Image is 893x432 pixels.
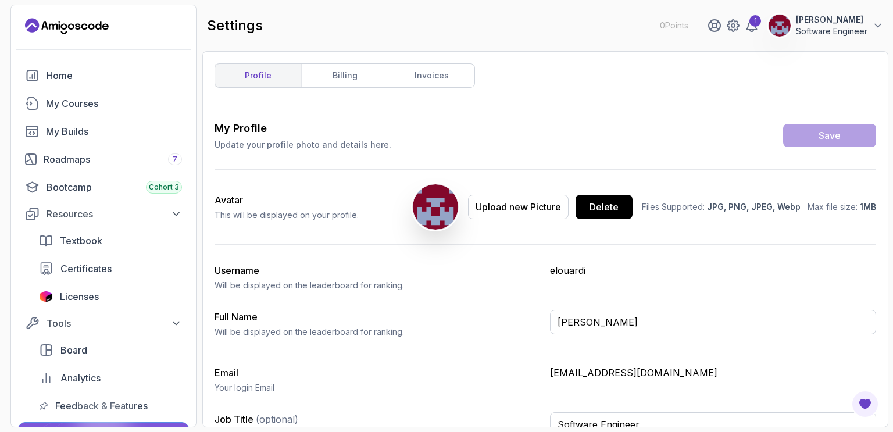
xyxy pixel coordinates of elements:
[149,183,179,192] span: Cohort 3
[672,138,881,380] iframe: chat widget
[215,280,541,291] p: Will be displayed on the leaderboard for ranking.
[215,382,541,394] p: Your login Email
[46,124,182,138] div: My Builds
[60,290,99,304] span: Licenses
[819,128,841,142] div: Save
[745,19,759,33] a: 1
[215,265,259,276] label: Username
[768,14,884,37] button: user profile image[PERSON_NAME]Software Engineer
[60,371,101,385] span: Analytics
[215,326,541,338] p: Will be displayed on the leaderboard for ranking.
[642,201,876,213] p: Files Supported: Max file size:
[844,385,881,420] iframe: chat widget
[215,64,301,87] a: profile
[783,124,876,147] button: Save
[18,203,189,224] button: Resources
[18,148,189,171] a: roadmaps
[32,366,189,390] a: analytics
[39,291,53,302] img: jetbrains icon
[215,139,391,151] p: Update your profile photo and details here.
[215,193,359,207] h2: Avatar
[25,17,109,35] a: Landing page
[47,207,182,221] div: Resources
[47,69,182,83] div: Home
[590,200,619,214] div: Delete
[32,338,189,362] a: board
[388,64,474,87] a: invoices
[32,285,189,308] a: licenses
[576,195,633,219] button: Delete
[468,195,569,219] button: Upload new Picture
[18,313,189,334] button: Tools
[413,184,458,230] img: user profile image
[18,64,189,87] a: home
[215,311,258,323] label: Full Name
[215,366,541,380] h3: Email
[18,120,189,143] a: builds
[32,394,189,417] a: feedback
[60,234,102,248] span: Textbook
[550,263,876,277] p: elouardi
[215,120,391,137] h3: My Profile
[550,366,876,380] p: [EMAIL_ADDRESS][DOMAIN_NAME]
[60,262,112,276] span: Certificates
[18,92,189,115] a: courses
[301,64,388,87] a: billing
[476,200,561,214] div: Upload new Picture
[46,97,182,110] div: My Courses
[47,180,182,194] div: Bootcamp
[215,209,359,221] p: This will be displayed on your profile.
[32,229,189,252] a: textbook
[60,343,87,357] span: Board
[796,26,867,37] p: Software Engineer
[44,152,182,166] div: Roadmaps
[207,16,263,35] h2: settings
[55,399,148,413] span: Feedback & Features
[256,413,298,425] span: (optional)
[660,20,688,31] p: 0 Points
[749,15,761,27] div: 1
[215,413,298,425] label: Job Title
[32,257,189,280] a: certificates
[173,155,177,164] span: 7
[796,14,867,26] p: [PERSON_NAME]
[18,176,189,199] a: bootcamp
[47,316,182,330] div: Tools
[550,310,876,334] input: Enter your full name
[769,15,791,37] img: user profile image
